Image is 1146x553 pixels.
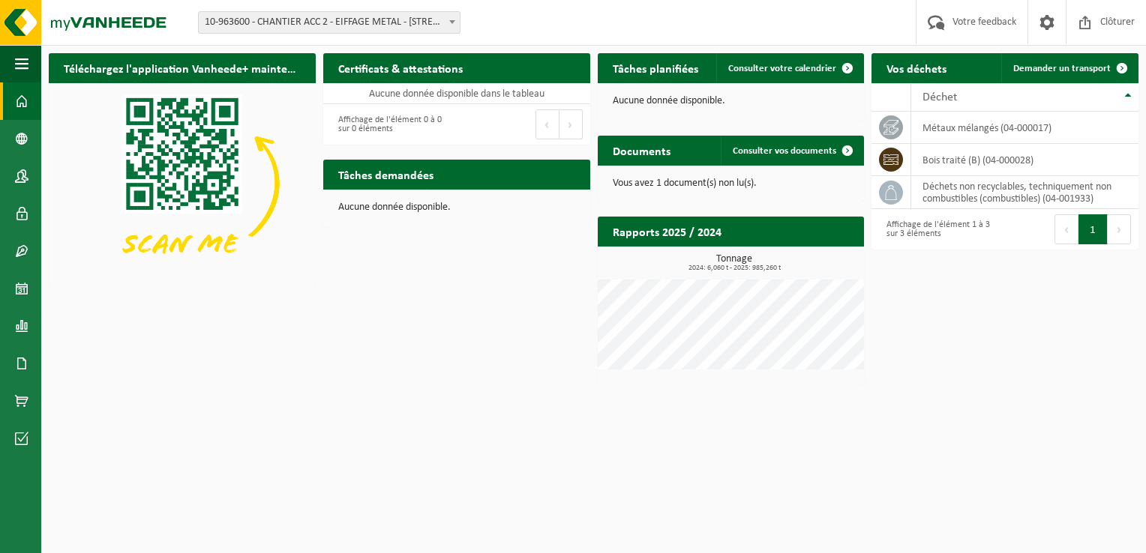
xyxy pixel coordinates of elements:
h2: Tâches planifiées [598,53,713,82]
h3: Tonnage [605,254,865,272]
span: 2024: 6,060 t - 2025: 985,260 t [605,265,865,272]
span: Consulter vos documents [733,146,836,156]
button: Previous [535,109,559,139]
span: Consulter votre calendrier [728,64,836,73]
div: Affichage de l'élément 1 à 3 sur 3 éléments [879,213,997,246]
button: 1 [1078,214,1108,244]
h2: Certificats & attestations [323,53,478,82]
button: Next [1108,214,1131,244]
img: Download de VHEPlus App [49,83,316,283]
a: Consulter les rapports [733,246,862,276]
span: Demander un transport [1013,64,1111,73]
div: Affichage de l'élément 0 à 0 sur 0 éléments [331,108,449,141]
a: Consulter votre calendrier [716,53,862,83]
td: métaux mélangés (04-000017) [911,112,1138,144]
span: 10-963600 - CHANTIER ACC 2 - EIFFAGE METAL - 62138 DOUVRIN, AVENUE DE PARIS 900 [199,12,460,33]
button: Previous [1054,214,1078,244]
h2: Téléchargez l'application Vanheede+ maintenant! [49,53,316,82]
td: déchets non recyclables, techniquement non combustibles (combustibles) (04-001933) [911,176,1138,209]
a: Consulter vos documents [721,136,862,166]
h2: Documents [598,136,685,165]
p: Aucune donnée disponible. [613,96,850,106]
h2: Vos déchets [871,53,961,82]
span: 10-963600 - CHANTIER ACC 2 - EIFFAGE METAL - 62138 DOUVRIN, AVENUE DE PARIS 900 [198,11,460,34]
span: Déchet [922,91,957,103]
td: Aucune donnée disponible dans le tableau [323,83,590,104]
h2: Rapports 2025 / 2024 [598,217,736,246]
a: Demander un transport [1001,53,1137,83]
p: Aucune donnée disponible. [338,202,575,213]
h2: Tâches demandées [323,160,448,189]
button: Next [559,109,583,139]
p: Vous avez 1 document(s) non lu(s). [613,178,850,189]
td: bois traité (B) (04-000028) [911,144,1138,176]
